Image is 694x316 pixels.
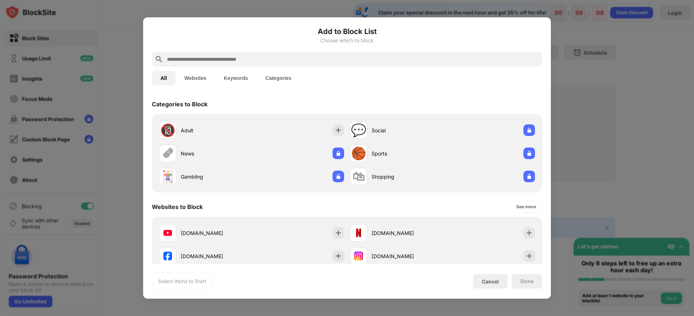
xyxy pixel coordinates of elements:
[520,278,534,284] div: Done
[215,71,257,85] button: Keywords
[163,252,172,260] img: favicons
[176,71,215,85] button: Websites
[158,278,206,285] div: Select Items to Start
[181,229,252,237] div: [DOMAIN_NAME]
[372,229,442,237] div: [DOMAIN_NAME]
[163,229,172,237] img: favicons
[257,71,300,85] button: Categories
[152,38,542,43] div: Choose which to block
[162,146,174,161] div: 🗞
[152,101,207,108] div: Categories to Block
[372,173,442,180] div: Shopping
[181,127,252,134] div: Adult
[372,150,442,157] div: Sports
[152,71,176,85] button: All
[482,278,499,285] div: Cancel
[352,169,365,184] div: 🛍
[516,203,536,210] div: See more
[181,150,252,157] div: News
[155,55,163,64] img: search.svg
[351,146,366,161] div: 🏀
[351,123,366,138] div: 💬
[152,26,542,37] h6: Add to Block List
[181,252,252,260] div: [DOMAIN_NAME]
[354,252,363,260] img: favicons
[160,123,175,138] div: 🔞
[354,229,363,237] img: favicons
[160,169,175,184] div: 🃏
[152,203,203,210] div: Websites to Block
[372,127,442,134] div: Social
[181,173,252,180] div: Gambling
[372,252,442,260] div: [DOMAIN_NAME]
